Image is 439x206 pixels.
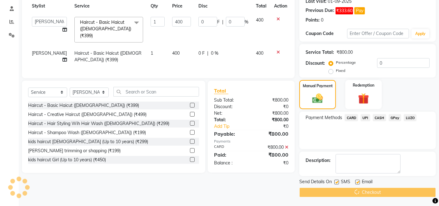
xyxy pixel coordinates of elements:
span: Haircut - Basic Haicut ([DEMOGRAPHIC_DATA]) (₹399) [74,50,142,63]
div: 0 [321,17,323,23]
button: Pay [354,7,365,14]
span: | [222,19,223,25]
span: 0 F [198,50,205,57]
div: ₹800.00 [251,110,293,117]
span: ₹333.60 [336,7,353,14]
div: ₹800.00 [337,49,353,56]
span: [PERSON_NAME] [32,50,67,56]
div: ₹800.00 [251,151,293,158]
div: Previous Due: [306,7,334,14]
span: Email [362,178,372,186]
span: Total [214,88,228,94]
span: Send Details On [299,178,332,186]
span: % [245,19,248,25]
div: Service Total: [306,49,334,56]
span: 1 [151,50,153,56]
div: Haircut - Shampoo Wash ([DEMOGRAPHIC_DATA]) (₹199) [28,129,146,136]
label: Manual Payment [303,83,333,89]
div: Points: [306,17,320,23]
span: 400 [172,50,180,56]
div: ₹0 [258,123,293,130]
span: SMS [341,178,350,186]
span: CASH [373,114,386,121]
img: _gift.svg [355,92,372,106]
img: _cash.svg [309,93,326,105]
div: Paid: [209,151,251,158]
a: Add Tip [209,123,258,130]
div: Balance : [209,160,251,166]
div: kids haircut Girl (Up to 10 years) (₹450) [28,157,106,163]
div: ₹800.00 [251,97,293,103]
span: F [217,19,220,25]
span: UPI [361,114,370,121]
span: 400 [256,50,263,56]
button: Apply [412,29,429,38]
div: ₹0 [251,160,293,166]
label: Percentage [336,60,356,65]
input: Enter Offer / Coupon Code [347,29,409,38]
div: kids haircut [DEMOGRAPHIC_DATA] (Up to 10 years) (₹299) [28,138,148,145]
div: Discount: [306,60,325,67]
span: CARD [345,114,358,121]
div: ₹800.00 [251,130,293,138]
div: [PERSON_NAME] trimming or shapping (₹199) [28,148,121,154]
div: CARD [209,144,251,151]
span: 400 [256,17,263,23]
div: Description: [306,157,331,164]
div: Haircut - Basic Haicut ([DEMOGRAPHIC_DATA]) (₹399) [28,102,139,109]
span: GPay [389,114,402,121]
div: Discount: [209,103,251,110]
div: Total: [209,117,251,123]
label: Redemption [353,83,374,88]
div: ₹800.00 [251,144,293,151]
label: Fixed [336,68,345,73]
a: x [93,33,96,38]
span: Payment Methods [306,114,342,121]
span: LUZO [404,114,417,121]
div: Haircut - Hair Styling Wih Hair Wash ([DEMOGRAPHIC_DATA]) (₹299) [28,120,169,127]
input: Search or Scan [113,87,199,97]
div: Net: [209,110,251,117]
div: ₹800.00 [251,117,293,123]
div: Haircut - Creative Haircut ([DEMOGRAPHIC_DATA]) (₹499) [28,111,147,118]
div: Payable: [209,130,251,138]
div: Payments [214,139,288,144]
div: ₹0 [251,103,293,110]
div: Sub Total: [209,97,251,103]
div: Coupon Code [306,30,347,37]
span: Haircut - Basic Haicut ([DEMOGRAPHIC_DATA]) (₹399) [80,19,131,38]
span: | [207,50,208,57]
span: 0 % [211,50,218,57]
